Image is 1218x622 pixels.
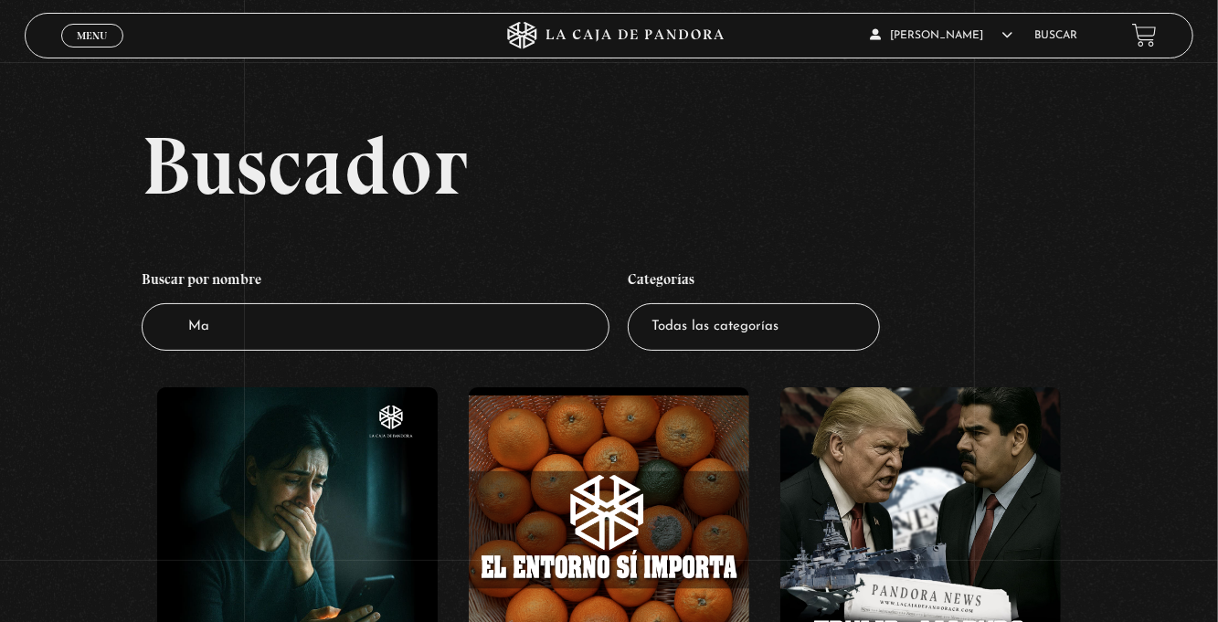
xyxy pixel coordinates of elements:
[142,124,1194,206] h2: Buscador
[870,30,1012,41] span: [PERSON_NAME]
[1132,23,1157,47] a: View your shopping cart
[628,261,880,303] h4: Categorías
[70,45,113,58] span: Cerrar
[1034,30,1077,41] a: Buscar
[77,30,107,41] span: Menu
[142,261,609,303] h4: Buscar por nombre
